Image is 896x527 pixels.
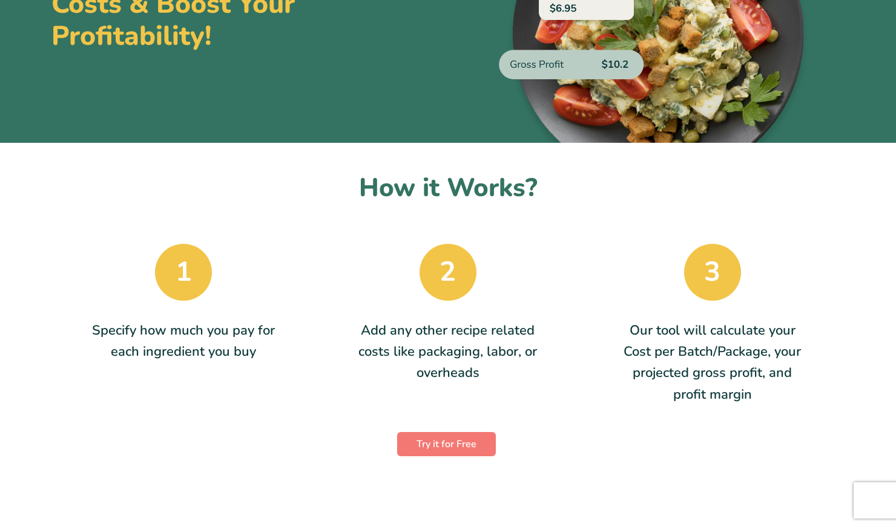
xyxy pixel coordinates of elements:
span: 3 [684,244,741,301]
p: Specify how much you pay for each ingredient you buy [91,320,275,362]
span: 1 [155,244,212,301]
span: 2 [420,244,476,301]
a: Try it for Free [397,432,496,456]
h2: How it Works? [51,172,845,205]
p: Add any other recipe related costs like packaging, labor, or overheads [356,320,540,384]
p: Our tool will calculate your Cost per Batch/Package, your projected gross profit, and profit margin [621,320,805,405]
